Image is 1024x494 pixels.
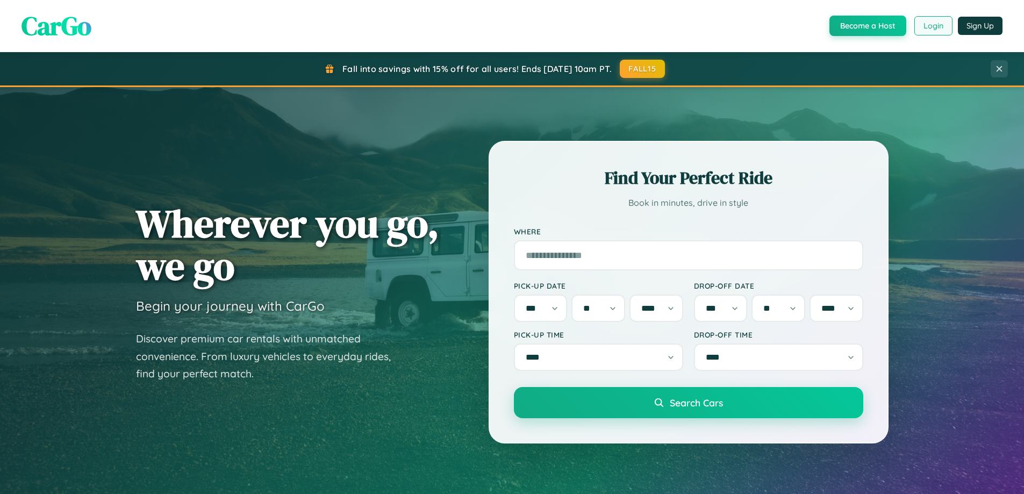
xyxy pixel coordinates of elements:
h3: Begin your journey with CarGo [136,298,325,314]
label: Where [514,227,863,236]
span: CarGo [22,8,91,44]
p: Discover premium car rentals with unmatched convenience. From luxury vehicles to everyday rides, ... [136,330,405,383]
label: Drop-off Date [694,281,863,290]
button: Sign Up [958,17,1002,35]
p: Book in minutes, drive in style [514,195,863,211]
label: Drop-off Time [694,330,863,339]
h2: Find Your Perfect Ride [514,166,863,190]
button: Login [914,16,953,35]
label: Pick-up Time [514,330,683,339]
span: Search Cars [670,397,723,409]
button: Become a Host [829,16,906,36]
button: FALL15 [620,60,665,78]
label: Pick-up Date [514,281,683,290]
button: Search Cars [514,387,863,418]
span: Fall into savings with 15% off for all users! Ends [DATE] 10am PT. [342,63,612,74]
h1: Wherever you go, we go [136,202,439,287]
